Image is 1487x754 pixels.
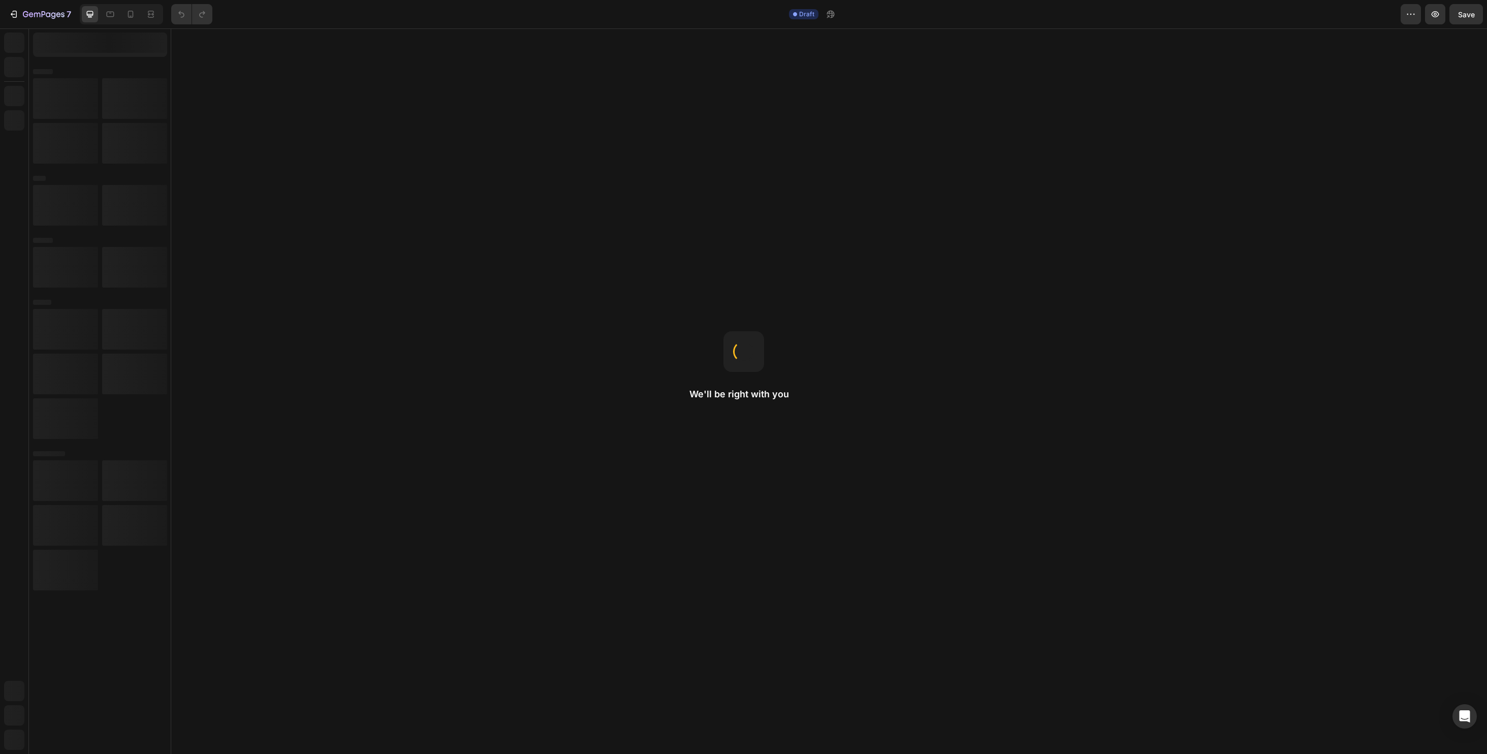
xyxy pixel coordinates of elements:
[171,4,212,24] div: Undo/Redo
[1449,4,1483,24] button: Save
[1458,10,1475,19] span: Save
[689,388,798,400] h2: We'll be right with you
[67,8,71,20] p: 7
[799,10,814,19] span: Draft
[1452,704,1477,729] div: Open Intercom Messenger
[4,4,76,24] button: 7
